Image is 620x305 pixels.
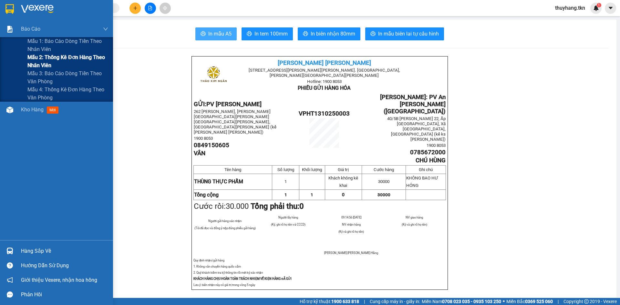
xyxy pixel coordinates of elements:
span: In biên nhận 80mm [311,30,355,38]
button: caret-down [605,3,616,14]
span: 262 [PERSON_NAME], [PERSON_NAME][GEOGRAPHIC_DATA][PERSON_NAME][GEOGRAPHIC_DATA][PERSON_NAME], [GE... [194,109,276,135]
span: | [558,298,559,305]
span: Giá trị [338,167,349,172]
span: (Ký và ghi rõ họ tên) [338,230,364,233]
span: PHIẾU GỬI HÀNG HÓA [298,85,351,91]
span: 30.000 [226,202,249,211]
span: Hotline: 1900 8053 [307,79,342,84]
span: 0785672000 [410,149,446,156]
span: KHÔNG BAO HƯ HỎNG [406,176,438,188]
sup: 1 [597,3,601,7]
span: 09:14:56 [DATE] [341,216,361,219]
strong: 0369 525 060 [525,299,553,304]
img: warehouse-icon [6,248,13,254]
div: Hướng dẫn sử dụng [21,261,108,270]
span: 1 [598,3,600,7]
img: logo [197,59,229,91]
span: VÂN [194,150,205,157]
img: logo.jpg [8,8,40,40]
span: PV [PERSON_NAME] [206,101,262,108]
span: 1 [311,192,313,197]
span: Quy định nhận/gửi hàng [193,259,224,262]
button: file-add [145,3,156,14]
span: Người gửi hàng xác nhận [208,219,242,223]
img: warehouse-icon [6,107,13,113]
span: message [7,291,13,298]
span: printer [247,31,252,37]
span: (Ký, ghi rõ họ tên và CCCD) [271,223,305,226]
span: 0 [299,202,304,211]
span: Mẫu 2: Thống kê đơn hàng theo nhân viên [27,53,108,69]
span: Mẫu 3: Báo cáo dòng tiền theo văn phòng [27,69,108,86]
span: Tên hàng [224,167,241,172]
span: 0849150605 [194,142,229,149]
span: thuyhang.tkn [550,4,590,12]
span: Người lấy hàng [278,216,298,219]
span: Lưu ý: biên nhận này có giá trị trong vòng 5 ngày [193,283,255,287]
span: 0 [342,192,345,197]
span: Miền Nam [422,298,501,305]
span: Mẫu 4: Thống kê đơn hàng theo văn phòng [27,86,108,102]
span: [STREET_ADDRESS][PERSON_NAME][PERSON_NAME]. [GEOGRAPHIC_DATA], [PERSON_NAME][GEOGRAPHIC_DATA][PER... [249,68,400,78]
button: plus [129,3,141,14]
strong: KHÁCH HÀNG CHỊU HOÀN TOÀN TRÁCH NHIỆM VỀ KIỆN HÀNG ĐÃ GỬI [193,277,292,280]
img: solution-icon [6,26,13,33]
span: 1900 8053 [427,143,446,148]
span: printer [370,31,376,37]
span: Mẫu 1: Báo cáo dòng tiền theo nhân viên [27,37,108,53]
span: Khối lượng [302,167,322,172]
span: (Ký và ghi rõ họ tên) [402,223,427,226]
span: Số lượng [277,167,294,172]
span: file-add [148,6,152,10]
span: Khách không kê khai [328,176,358,188]
span: Kho hàng [21,107,44,113]
span: notification [7,277,13,283]
span: 1 [284,192,287,197]
span: printer [303,31,308,37]
span: 2. Quý khách kiểm tra kỹ thông tin rồi mới ký xác nhận [193,271,263,274]
span: Cước rồi: [194,202,304,211]
span: Hỗ trợ kỹ thuật: [300,298,359,305]
span: VPHT1310250003 [299,110,350,117]
span: Cung cấp máy in - giấy in: [370,298,420,305]
img: logo-vxr [5,4,14,14]
span: question-circle [7,262,13,269]
span: [PERSON_NAME] [PERSON_NAME] Hằng [324,251,378,255]
span: aim [163,6,167,10]
strong: Tổng cộng [194,192,219,198]
button: aim [160,3,171,14]
div: Hàng sắp về [21,246,108,256]
button: printerIn biên nhận 80mm [298,27,360,40]
span: 1 [284,179,287,184]
span: THÙNG THỰC PHẨM [194,178,243,185]
span: Giới thiệu Vexere, nhận hoa hồng [21,276,97,284]
span: | [364,298,365,305]
span: 30000 [378,179,389,184]
span: [PERSON_NAME]: PV An [PERSON_NAME] ([GEOGRAPHIC_DATA]) [380,94,446,115]
span: In mẫu A5 [208,30,232,38]
li: [STREET_ADDRESS][PERSON_NAME][PERSON_NAME]. [GEOGRAPHIC_DATA], [PERSON_NAME][GEOGRAPHIC_DATA][PER... [60,16,270,32]
strong: Tổng phải thu: [251,202,304,211]
span: copyright [584,299,589,304]
span: NV giao hàng [406,216,423,219]
span: Miền Bắc [506,298,553,305]
img: icon-new-feature [593,5,599,11]
span: CHÚ HÙNG [416,157,446,164]
span: Cước hàng [374,167,394,172]
span: [PERSON_NAME] [PERSON_NAME] [278,59,371,66]
span: 40/5B [PERSON_NAME] 22, Ấp [GEOGRAPHIC_DATA], Xã [GEOGRAPHIC_DATA], [GEOGRAPHIC_DATA] (kế ks [PE... [387,116,446,142]
strong: 0708 023 035 - 0935 103 250 [442,299,501,304]
strong: GỬI: [194,101,262,108]
span: plus [133,6,138,10]
span: caret-down [608,5,614,11]
button: printerIn tem 100mm [242,27,293,40]
span: Báo cáo [21,25,40,33]
button: printerIn mẫu A5 [195,27,237,40]
strong: 1900 633 818 [331,299,359,304]
span: printer [201,31,206,37]
span: 1. Không vân chuyển hàng quốc cấm [193,265,241,268]
span: Ghi chú [419,167,433,172]
span: NV nhận hàng [342,223,361,226]
span: 30000 [377,192,390,197]
div: Phản hồi [21,290,108,300]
